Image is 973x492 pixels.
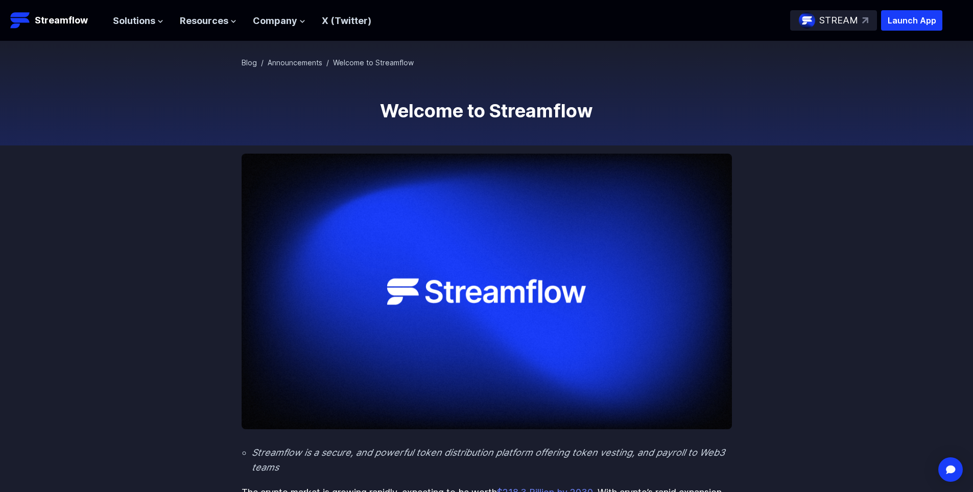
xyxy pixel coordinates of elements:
[799,12,815,29] img: streamflow-logo-circle.png
[881,10,942,31] button: Launch App
[938,457,963,482] div: Open Intercom Messenger
[326,58,329,67] span: /
[35,13,88,28] p: Streamflow
[180,14,236,29] button: Resources
[10,10,31,31] img: Streamflow Logo
[113,14,155,29] span: Solutions
[113,14,163,29] button: Solutions
[322,15,371,26] a: X (Twitter)
[242,58,257,67] a: Blog
[862,17,868,23] img: top-right-arrow.svg
[253,14,305,29] button: Company
[252,447,725,473] em: Streamflow is a secure, and powerful token distribution platform offering token vesting, and payr...
[242,154,732,429] img: Welcome to Streamflow
[253,14,297,29] span: Company
[333,58,414,67] span: Welcome to Streamflow
[268,58,322,67] a: Announcements
[180,14,228,29] span: Resources
[819,13,858,28] p: STREAM
[790,10,877,31] a: STREAM
[261,58,264,67] span: /
[10,10,103,31] a: Streamflow
[242,101,732,121] h1: Welcome to Streamflow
